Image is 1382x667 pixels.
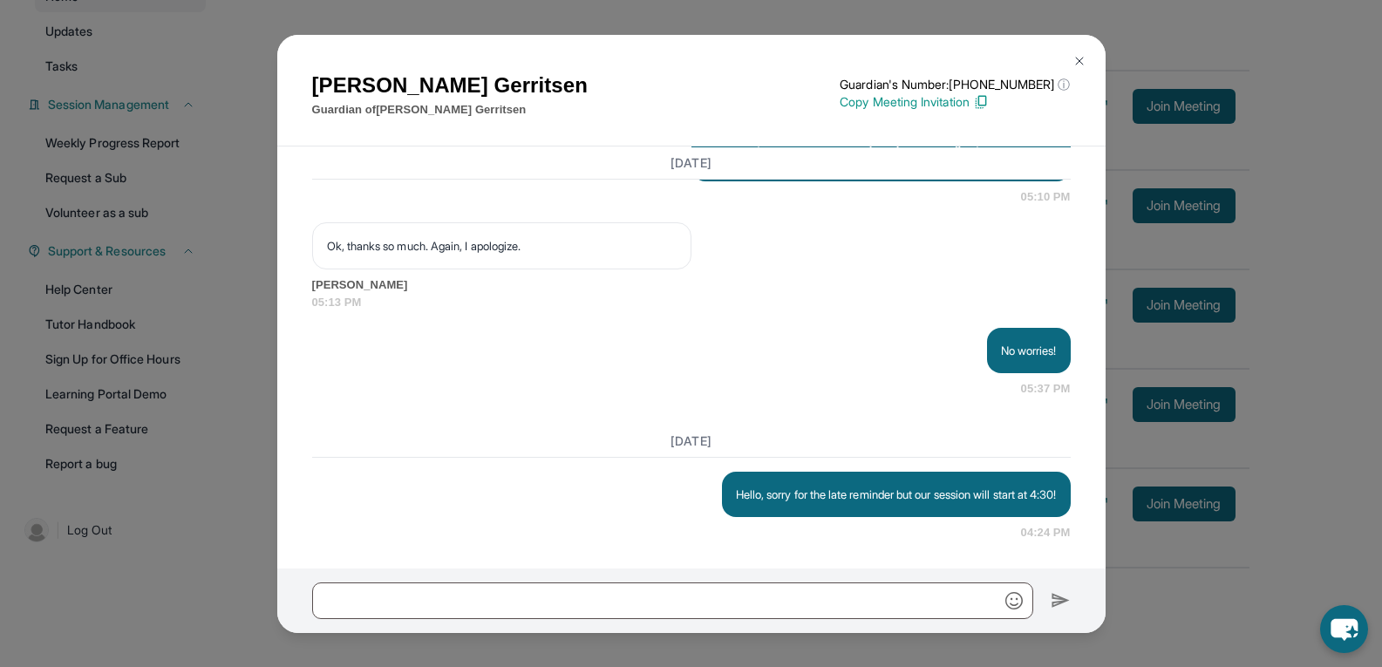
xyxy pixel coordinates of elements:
[1005,592,1023,609] img: Emoji
[1001,342,1057,359] p: No worries!
[1021,524,1071,541] span: 04:24 PM
[1072,54,1086,68] img: Close Icon
[1021,188,1071,206] span: 05:10 PM
[1320,605,1368,653] button: chat-button
[312,276,1071,294] span: [PERSON_NAME]
[312,432,1071,450] h3: [DATE]
[1051,590,1071,611] img: Send icon
[312,70,588,101] h1: [PERSON_NAME] Gerritsen
[840,93,1070,111] p: Copy Meeting Invitation
[312,153,1071,171] h3: [DATE]
[327,237,677,255] p: Ok, thanks so much. Again, I apologize.
[312,101,588,119] p: Guardian of [PERSON_NAME] Gerritsen
[973,94,989,110] img: Copy Icon
[1021,380,1071,398] span: 05:37 PM
[1058,76,1070,93] span: ⓘ
[736,486,1057,503] p: Hello, sorry for the late reminder but our session will start at 4:30!
[840,76,1070,93] p: Guardian's Number: [PHONE_NUMBER]
[312,294,1071,311] span: 05:13 PM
